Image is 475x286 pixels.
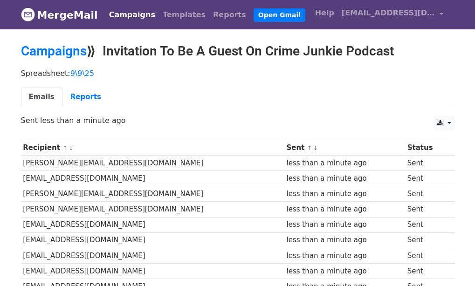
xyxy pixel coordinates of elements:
td: Sent [405,248,448,263]
a: Help [311,4,338,22]
td: [PERSON_NAME][EMAIL_ADDRESS][DOMAIN_NAME] [21,202,284,217]
span: [EMAIL_ADDRESS][DOMAIN_NAME] [342,7,435,19]
a: Campaigns [21,43,87,59]
td: Sent [405,202,448,217]
a: Reports [209,6,250,24]
th: Sent [284,140,405,156]
a: ↑ [62,144,68,151]
td: [EMAIL_ADDRESS][DOMAIN_NAME] [21,232,284,248]
a: ↑ [307,144,312,151]
h2: ⟫ Invitation To Be A Guest On Crime Junkie Podcast [21,43,454,59]
div: less than a minute ago [287,266,403,277]
p: Sent less than a minute ago [21,116,454,125]
a: ↓ [313,144,318,151]
td: [PERSON_NAME][EMAIL_ADDRESS][DOMAIN_NAME] [21,156,284,171]
div: less than a minute ago [287,158,403,169]
a: Templates [159,6,209,24]
div: less than a minute ago [287,251,403,261]
td: [EMAIL_ADDRESS][DOMAIN_NAME] [21,263,284,279]
div: less than a minute ago [287,189,403,199]
div: less than a minute ago [287,235,403,245]
a: Campaigns [105,6,159,24]
a: Reports [62,88,109,107]
td: Sent [405,186,448,202]
td: [PERSON_NAME][EMAIL_ADDRESS][DOMAIN_NAME] [21,186,284,202]
a: [EMAIL_ADDRESS][DOMAIN_NAME] [338,4,447,26]
td: [EMAIL_ADDRESS][DOMAIN_NAME] [21,171,284,186]
div: less than a minute ago [287,173,403,184]
td: [EMAIL_ADDRESS][DOMAIN_NAME] [21,248,284,263]
th: Recipient [21,140,284,156]
a: Open Gmail [254,8,305,22]
a: Emails [21,88,62,107]
a: 9\9\25 [70,69,95,78]
td: [EMAIL_ADDRESS][DOMAIN_NAME] [21,217,284,232]
td: Sent [405,232,448,248]
div: less than a minute ago [287,204,403,215]
td: Sent [405,156,448,171]
th: Status [405,140,448,156]
div: less than a minute ago [287,219,403,230]
td: Sent [405,263,448,279]
a: MergeMail [21,5,98,25]
td: Sent [405,217,448,232]
p: Spreadsheet: [21,68,454,78]
a: ↓ [69,144,74,151]
img: MergeMail logo [21,7,35,21]
td: Sent [405,171,448,186]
